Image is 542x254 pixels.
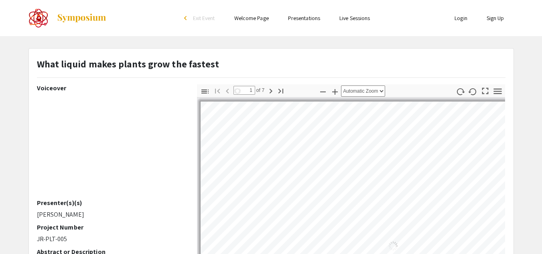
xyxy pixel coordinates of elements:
button: Zoom Out [316,85,330,97]
strong: What liquid makes plants grow the fastest [37,57,219,70]
h2: Presenter(s)(s) [37,199,185,207]
p: JR-PLT-005 [37,234,185,244]
h2: Project Number [37,224,185,231]
button: Go to First Page [211,85,224,96]
iframe: A_Pellet_What_liquid_Grows_Plant [37,95,185,199]
a: The 2022 CoorsTek Denver Metro Regional Science and Engineering Fair [28,8,107,28]
button: Go to Last Page [274,85,288,96]
a: Welcome Page [234,14,269,22]
button: Switch to Presentation Mode [478,84,492,96]
button: Toggle Sidebar [198,85,212,97]
button: Rotate Clockwise [453,85,467,97]
input: Page [233,86,255,95]
button: Previous Page [221,85,234,96]
button: Rotate Counterclockwise [466,85,479,97]
button: Tools [491,85,504,97]
img: The 2022 CoorsTek Denver Metro Regional Science and Engineering Fair [28,8,49,28]
button: Zoom In [328,85,342,97]
a: Presentations [288,14,320,22]
img: Symposium by ForagerOne [57,13,107,23]
button: Next Page [264,85,278,96]
a: Login [455,14,467,22]
span: of 7 [255,86,265,95]
h2: Voiceover [37,84,185,92]
span: Exit Event [193,14,215,22]
div: arrow_back_ios [184,16,189,20]
p: [PERSON_NAME] [37,210,185,219]
a: Live Sessions [339,14,370,22]
select: Zoom [341,85,385,97]
a: Sign Up [487,14,504,22]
